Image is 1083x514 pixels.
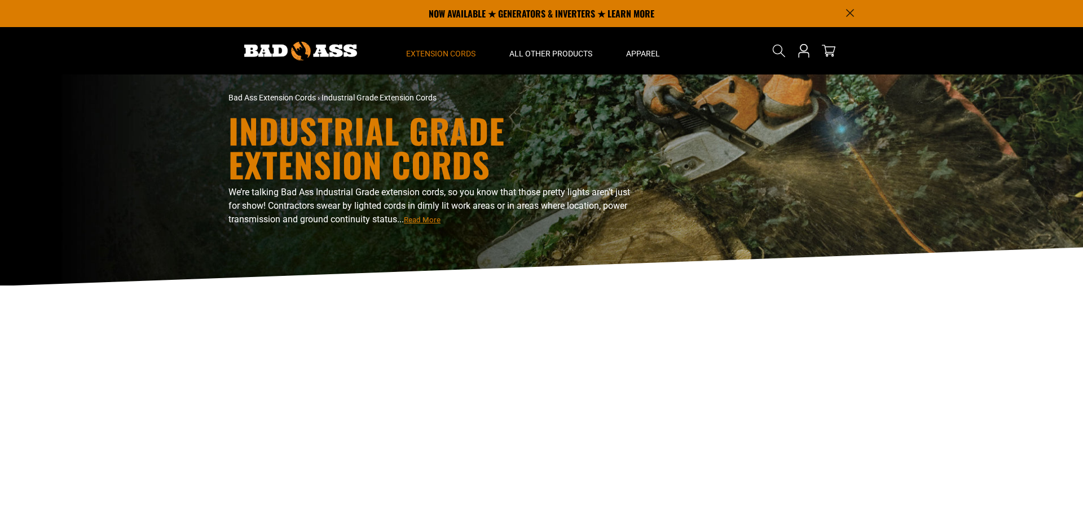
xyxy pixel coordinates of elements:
[770,42,788,60] summary: Search
[609,27,677,74] summary: Apparel
[626,49,660,59] span: Apparel
[492,27,609,74] summary: All Other Products
[322,93,437,102] span: Industrial Grade Extension Cords
[509,49,592,59] span: All Other Products
[404,216,441,224] span: Read More
[318,93,320,102] span: ›
[228,92,640,104] nav: breadcrumbs
[389,27,492,74] summary: Extension Cords
[406,49,476,59] span: Extension Cords
[228,186,640,226] p: We’re talking Bad Ass Industrial Grade extension cords, so you know that those pretty lights aren...
[228,93,316,102] a: Bad Ass Extension Cords
[228,113,640,181] h1: Industrial Grade Extension Cords
[244,42,357,60] img: Bad Ass Extension Cords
